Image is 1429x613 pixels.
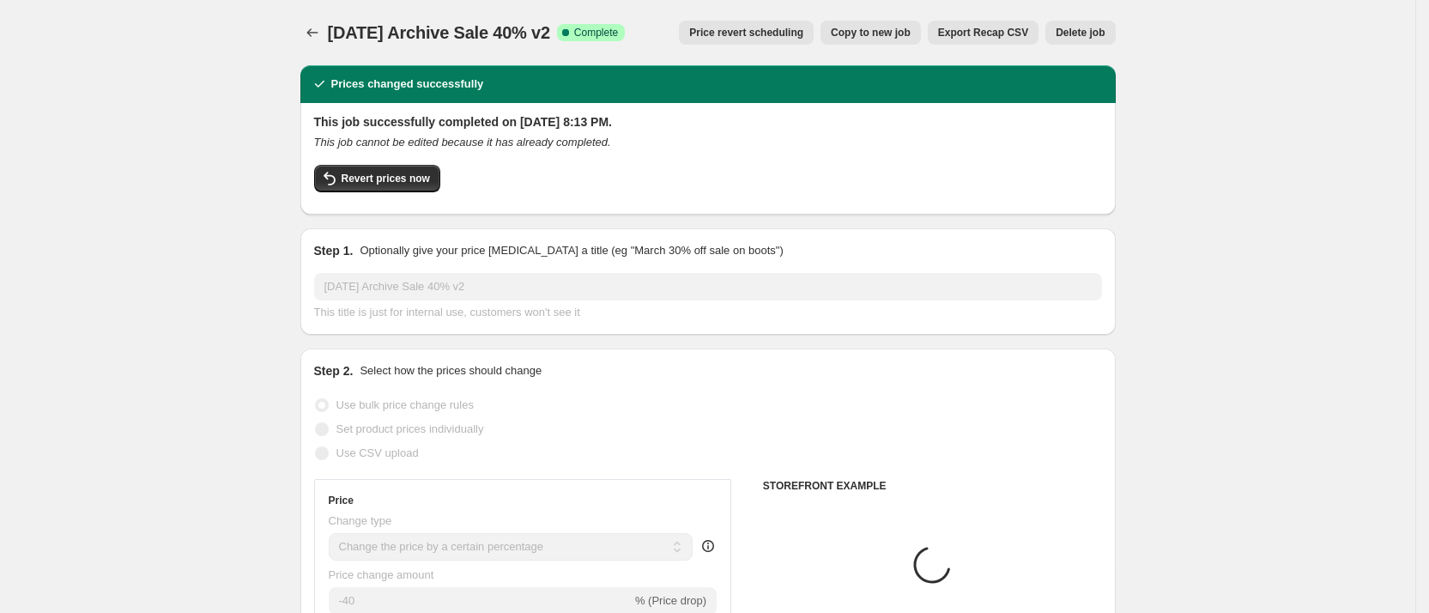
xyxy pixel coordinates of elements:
span: Complete [574,26,618,39]
span: Price change amount [329,568,434,581]
p: Select how the prices should change [360,362,542,379]
span: [DATE] Archive Sale 40% v2 [328,23,550,42]
button: Copy to new job [820,21,921,45]
span: This title is just for internal use, customers won't see it [314,306,580,319]
span: Use CSV upload [336,446,419,459]
button: Price revert scheduling [679,21,814,45]
span: Set product prices individually [336,422,484,435]
span: Copy to new job [831,26,911,39]
h2: Step 1. [314,242,354,259]
span: Delete job [1056,26,1105,39]
span: Revert prices now [342,172,430,185]
h2: Prices changed successfully [331,76,484,93]
h3: Price [329,494,354,507]
h2: Step 2. [314,362,354,379]
span: Price revert scheduling [689,26,803,39]
button: Export Recap CSV [928,21,1038,45]
div: help [699,537,717,555]
button: Price change jobs [300,21,324,45]
input: 30% off holiday sale [314,273,1102,300]
span: % (Price drop) [635,594,706,607]
p: Optionally give your price [MEDICAL_DATA] a title (eg "March 30% off sale on boots") [360,242,783,259]
span: Export Recap CSV [938,26,1028,39]
span: Use bulk price change rules [336,398,474,411]
h2: This job successfully completed on [DATE] 8:13 PM. [314,113,1102,130]
span: Change type [329,514,392,527]
i: This job cannot be edited because it has already completed. [314,136,611,149]
button: Delete job [1045,21,1115,45]
h6: STOREFRONT EXAMPLE [763,479,1102,493]
button: Revert prices now [314,165,440,192]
